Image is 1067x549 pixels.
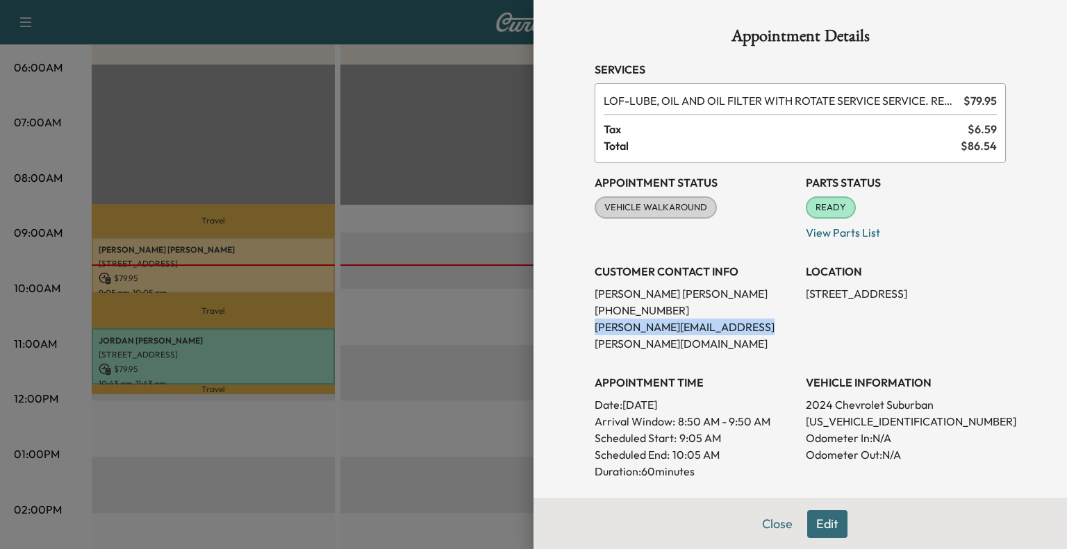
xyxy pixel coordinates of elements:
[679,430,721,446] p: 9:05 AM
[595,463,795,480] p: Duration: 60 minutes
[806,374,1006,391] h3: VEHICLE INFORMATION
[604,137,961,154] span: Total
[678,413,770,430] span: 8:50 AM - 9:50 AM
[807,510,847,538] button: Edit
[806,219,1006,241] p: View Parts List
[604,121,968,137] span: Tax
[963,92,997,109] span: $ 79.95
[595,430,677,446] p: Scheduled Start:
[596,201,716,214] span: VEHICLE WALKAROUND
[807,201,854,214] span: READY
[595,263,795,280] h3: CUSTOMER CONTACT INFO
[595,374,795,391] h3: APPOINTMENT TIME
[595,28,1006,50] h1: Appointment Details
[806,174,1006,191] h3: Parts Status
[806,263,1006,280] h3: LOCATION
[806,446,1006,463] p: Odometer Out: N/A
[595,413,795,430] p: Arrival Window:
[595,174,795,191] h3: Appointment Status
[961,137,997,154] span: $ 86.54
[753,510,802,538] button: Close
[595,61,1006,78] h3: Services
[595,319,795,352] p: [PERSON_NAME][EMAIL_ADDRESS][PERSON_NAME][DOMAIN_NAME]
[595,396,795,413] p: Date: [DATE]
[968,121,997,137] span: $ 6.59
[672,446,720,463] p: 10:05 AM
[604,92,958,109] span: LUBE, OIL AND OIL FILTER WITH ROTATE SERVICE SERVICE. RESET OIL LIFE MONITOR. HAZARDOUS WASTE FEE...
[806,430,1006,446] p: Odometer In: N/A
[806,396,1006,413] p: 2024 Chevrolet Suburban
[806,413,1006,430] p: [US_VEHICLE_IDENTIFICATION_NUMBER]
[595,302,795,319] p: [PHONE_NUMBER]
[806,285,1006,302] p: [STREET_ADDRESS]
[595,285,795,302] p: [PERSON_NAME] [PERSON_NAME]
[595,446,670,463] p: Scheduled End:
